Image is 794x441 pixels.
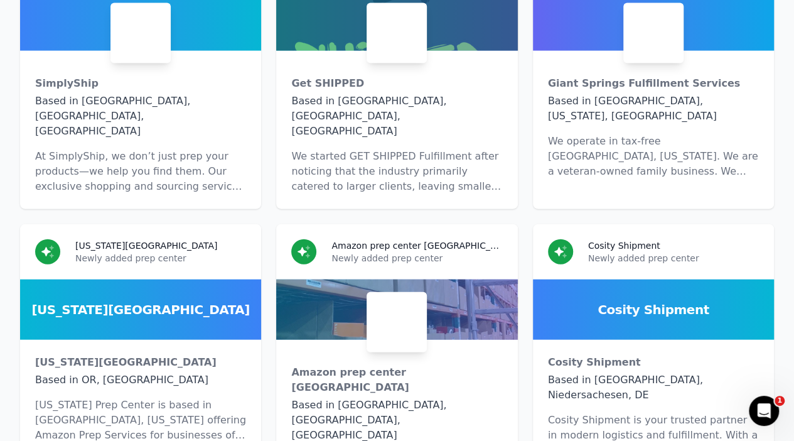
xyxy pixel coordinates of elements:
div: Based in [GEOGRAPHIC_DATA], [GEOGRAPHIC_DATA], [GEOGRAPHIC_DATA] [291,94,502,139]
img: Giant Springs Fulfillment Services [626,6,681,61]
span: 1 [775,396,785,406]
p: We operate in tax-free [GEOGRAPHIC_DATA], [US_STATE]. We are a veteran-owned family business. We ... [548,134,759,179]
p: At SimplyShip, we don’t just prep your products—we help you find them. Our exclusive shopping and... [35,149,246,194]
iframe: Intercom live chat [749,396,779,426]
div: Get SHIPPED [291,76,502,91]
p: Newly added prep center [75,252,246,264]
div: Cosity Shipment [548,355,759,370]
h3: Cosity Shipment [588,239,660,252]
p: Newly added prep center [331,252,502,264]
div: SimplyShip [35,76,246,91]
span: Cosity Shipment [598,301,709,318]
img: SimplyShip [113,6,168,61]
div: Based in [GEOGRAPHIC_DATA], Niedersachesen, DE [548,373,759,403]
p: We started GET SHIPPED Fulfillment after noticing that the industry primarily catered to larger c... [291,149,502,194]
div: [US_STATE][GEOGRAPHIC_DATA] [35,355,246,370]
div: Based in OR, [GEOGRAPHIC_DATA] [35,373,246,388]
div: Based in [GEOGRAPHIC_DATA], [US_STATE], [GEOGRAPHIC_DATA] [548,94,759,124]
div: Giant Springs Fulfillment Services [548,76,759,91]
img: Amazon prep center saudi arabia [369,295,424,350]
span: [US_STATE][GEOGRAPHIC_DATA] [31,301,249,318]
div: Amazon prep center [GEOGRAPHIC_DATA] [291,365,502,395]
div: Based in [GEOGRAPHIC_DATA], [GEOGRAPHIC_DATA], [GEOGRAPHIC_DATA] [35,94,246,139]
h3: Amazon prep center [GEOGRAPHIC_DATA] [331,239,502,252]
img: Get SHIPPED [369,6,424,61]
h3: [US_STATE][GEOGRAPHIC_DATA] [75,239,217,252]
p: Newly added prep center [588,252,759,264]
